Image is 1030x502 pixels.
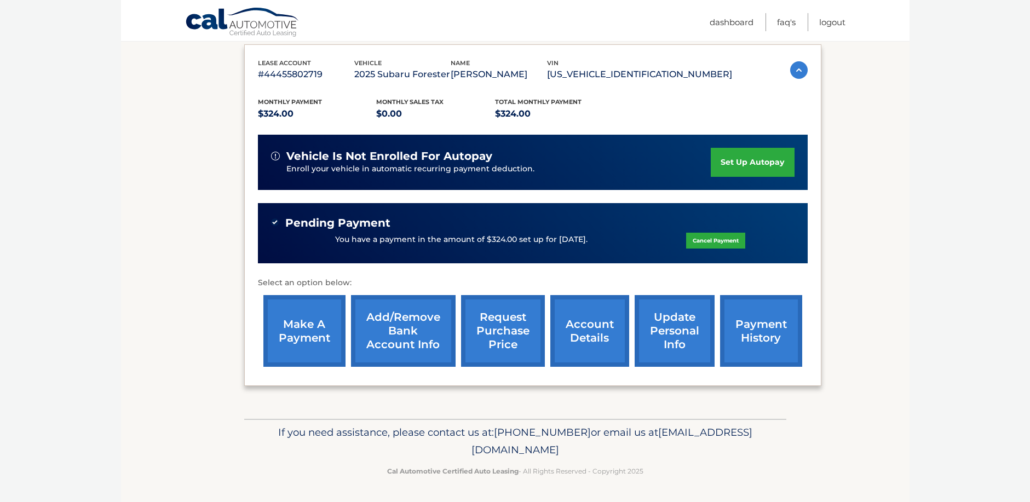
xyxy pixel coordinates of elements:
[494,426,591,438] span: [PHONE_NUMBER]
[258,106,377,122] p: $324.00
[258,59,311,67] span: lease account
[387,467,519,475] strong: Cal Automotive Certified Auto Leasing
[258,276,808,290] p: Select an option below:
[720,295,802,367] a: payment history
[711,148,794,177] a: set up autopay
[271,152,280,160] img: alert-white.svg
[495,98,582,106] span: Total Monthly Payment
[451,59,470,67] span: name
[271,218,279,226] img: check-green.svg
[777,13,796,31] a: FAQ's
[351,295,456,367] a: Add/Remove bank account info
[451,67,547,82] p: [PERSON_NAME]
[263,295,346,367] a: make a payment
[819,13,845,31] a: Logout
[710,13,753,31] a: Dashboard
[635,295,715,367] a: update personal info
[354,59,382,67] span: vehicle
[495,106,614,122] p: $324.00
[335,234,588,246] p: You have a payment in the amount of $324.00 set up for [DATE].
[286,149,492,163] span: vehicle is not enrolled for autopay
[376,106,495,122] p: $0.00
[686,233,745,249] a: Cancel Payment
[185,7,300,39] a: Cal Automotive
[790,61,808,79] img: accordion-active.svg
[550,295,629,367] a: account details
[354,67,451,82] p: 2025 Subaru Forester
[471,426,752,456] span: [EMAIL_ADDRESS][DOMAIN_NAME]
[547,67,732,82] p: [US_VEHICLE_IDENTIFICATION_NUMBER]
[258,67,354,82] p: #44455802719
[251,424,779,459] p: If you need assistance, please contact us at: or email us at
[461,295,545,367] a: request purchase price
[251,465,779,477] p: - All Rights Reserved - Copyright 2025
[547,59,559,67] span: vin
[258,98,322,106] span: Monthly Payment
[376,98,444,106] span: Monthly sales Tax
[286,163,711,175] p: Enroll your vehicle in automatic recurring payment deduction.
[285,216,390,230] span: Pending Payment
